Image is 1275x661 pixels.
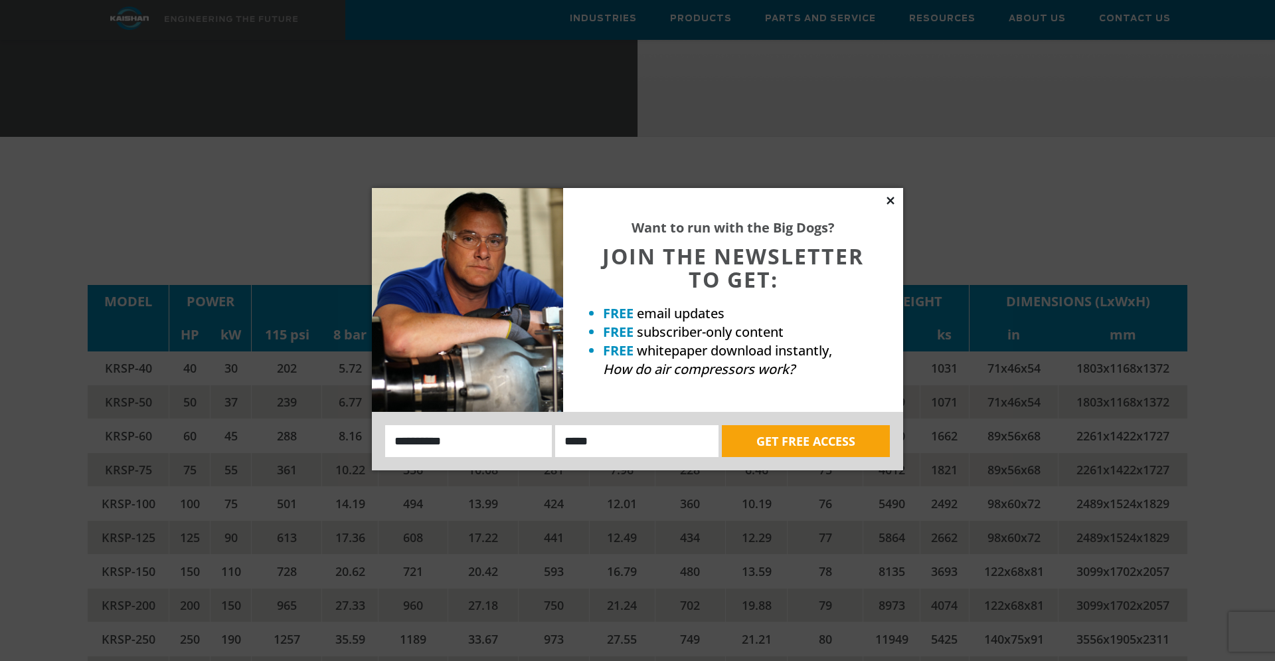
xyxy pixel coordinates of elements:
[385,425,552,457] input: Name:
[603,323,634,341] strong: FREE
[555,425,719,457] input: Email
[637,304,724,322] span: email updates
[603,360,795,378] em: How do air compressors work?
[603,304,634,322] strong: FREE
[722,425,890,457] button: GET FREE ACCESS
[637,323,784,341] span: subscriber-only content
[632,219,835,236] strong: Want to run with the Big Dogs?
[603,341,634,359] strong: FREE
[885,195,896,207] button: Close
[637,341,832,359] span: whitepaper download instantly,
[602,242,864,294] span: JOIN THE NEWSLETTER TO GET:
